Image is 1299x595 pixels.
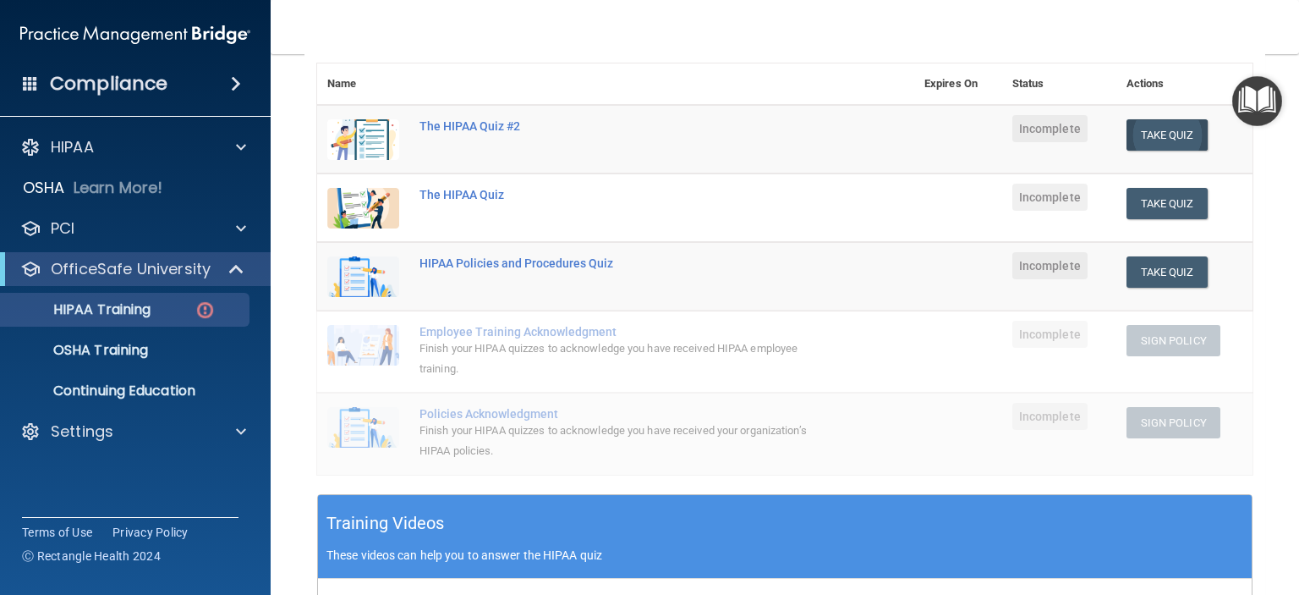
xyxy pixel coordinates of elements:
[51,137,94,157] p: HIPAA
[419,188,830,201] div: The HIPAA Quiz
[419,421,830,461] div: Finish your HIPAA quizzes to acknowledge you have received your organization’s HIPAA policies.
[1126,188,1208,219] button: Take Quiz
[20,137,246,157] a: HIPAA
[11,342,148,359] p: OSHA Training
[1012,403,1088,430] span: Incomplete
[326,509,445,538] h5: Training Videos
[1012,115,1088,142] span: Incomplete
[112,524,189,541] a: Privacy Policy
[1012,252,1088,279] span: Incomplete
[419,407,830,421] div: Policies Acknowledgment
[1012,321,1088,348] span: Incomplete
[22,548,161,565] span: Ⓒ Rectangle Health 2024
[20,218,246,239] a: PCI
[419,256,830,270] div: HIPAA Policies and Procedures Quiz
[51,218,74,239] p: PCI
[1232,76,1282,126] button: Open Resource Center
[317,63,409,105] th: Name
[11,301,151,318] p: HIPAA Training
[1116,63,1252,105] th: Actions
[1126,119,1208,151] button: Take Quiz
[326,548,1243,562] p: These videos can help you to answer the HIPAA quiz
[1126,256,1208,288] button: Take Quiz
[1126,407,1220,438] button: Sign Policy
[11,383,242,399] p: Continuing Education
[20,259,245,279] a: OfficeSafe University
[1126,325,1220,356] button: Sign Policy
[50,72,167,96] h4: Compliance
[74,178,163,198] p: Learn More!
[23,178,65,198] p: OSHA
[51,421,113,442] p: Settings
[914,63,1002,105] th: Expires On
[419,119,830,133] div: The HIPAA Quiz #2
[20,18,250,52] img: PMB logo
[1002,63,1116,105] th: Status
[419,325,830,339] div: Employee Training Acknowledgment
[195,300,216,321] img: danger-circle.6113f641.png
[20,421,246,442] a: Settings
[1012,184,1088,211] span: Incomplete
[22,524,92,541] a: Terms of Use
[51,259,211,279] p: OfficeSafe University
[419,339,830,379] div: Finish your HIPAA quizzes to acknowledge you have received HIPAA employee training.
